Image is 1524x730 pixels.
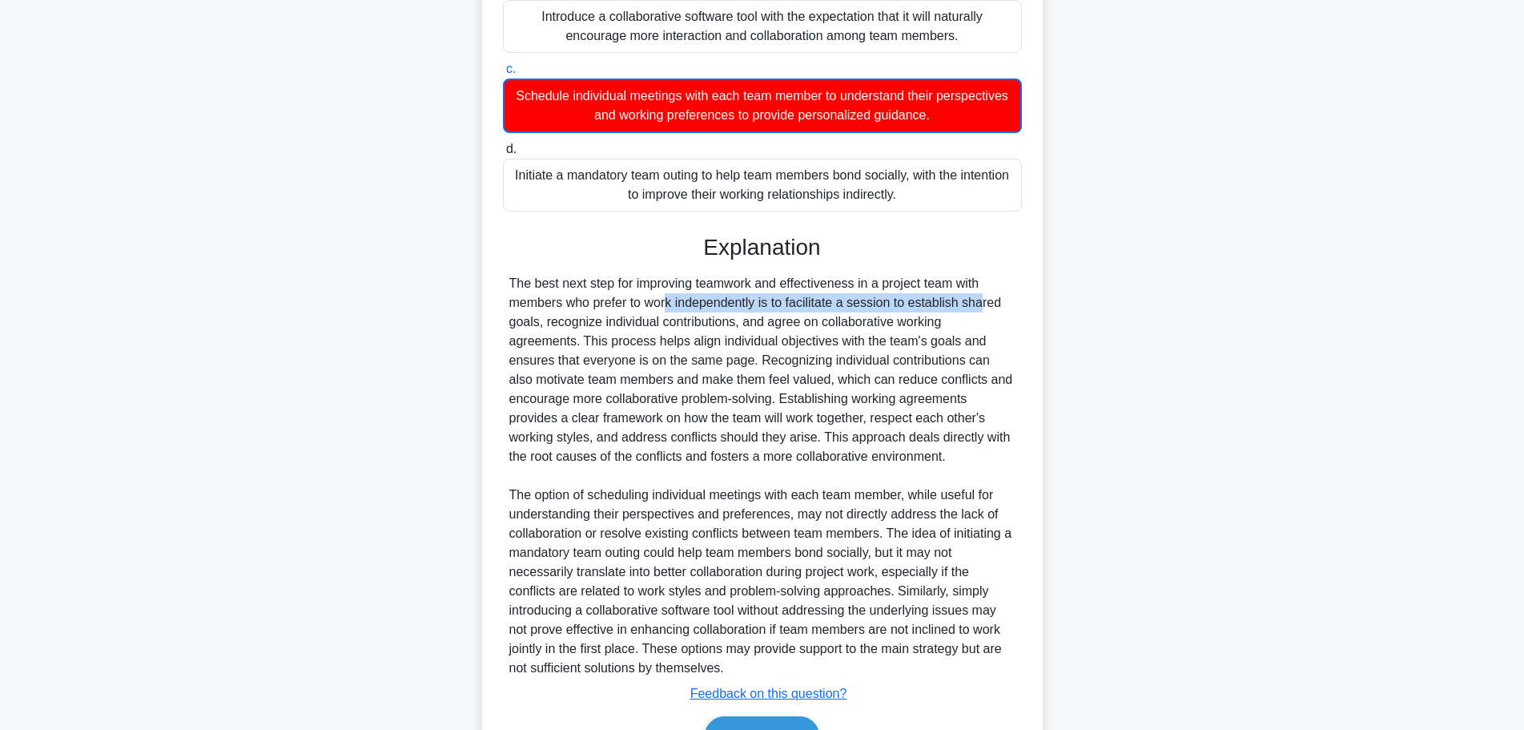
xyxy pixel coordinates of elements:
[503,159,1022,212] div: Initiate a mandatory team outing to help team members bond socially, with the intention to improv...
[506,62,516,75] span: c.
[690,687,847,700] a: Feedback on this question?
[509,274,1015,678] div: The best next step for improving teamwork and effectiveness in a project team with members who pr...
[503,79,1022,133] div: Schedule individual meetings with each team member to understand their perspectives and working p...
[513,234,1012,261] h3: Explanation
[506,142,517,155] span: d.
